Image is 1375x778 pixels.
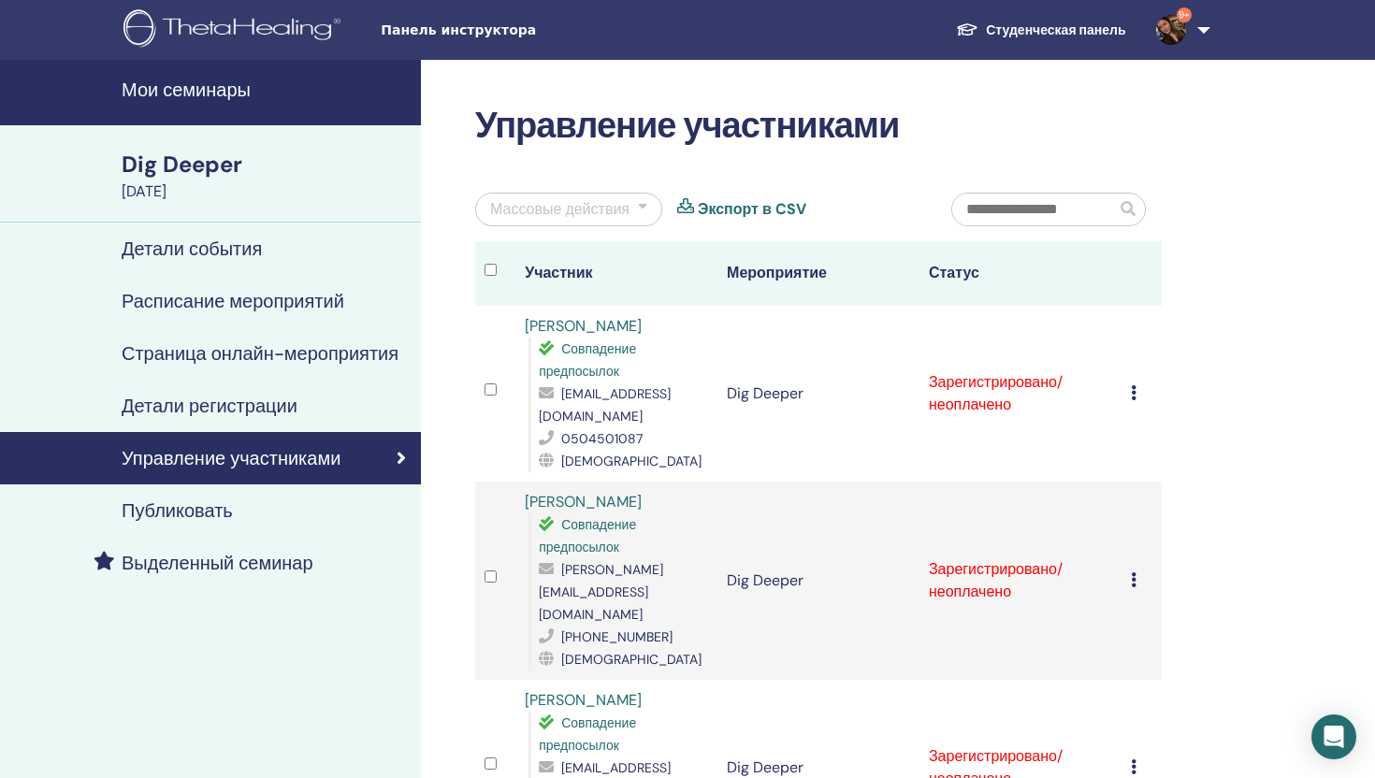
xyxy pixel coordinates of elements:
span: Панель инструктора [381,21,661,40]
div: [DATE] [122,180,410,203]
span: [DEMOGRAPHIC_DATA] [561,453,702,469]
h4: Страница онлайн-мероприятия [122,342,398,365]
div: Dig Deeper [122,149,410,180]
h4: Мои семинары [122,79,410,101]
a: [PERSON_NAME] [525,492,642,511]
span: [EMAIL_ADDRESS][DOMAIN_NAME] [539,385,671,425]
h4: Публиковать [122,499,233,522]
div: Массовые действия [490,198,630,221]
th: Участник [515,241,717,306]
td: Dig Deeper [717,306,919,482]
h4: Управление участниками [122,447,340,469]
td: Dig Deeper [717,482,919,680]
a: [PERSON_NAME] [525,316,642,336]
span: Совпадение предпосылок [539,340,636,380]
h4: Детали регистрации [122,395,297,417]
span: Совпадение предпосылок [539,516,636,555]
h4: Детали события [122,238,262,260]
th: Мероприятие [717,241,919,306]
span: [PHONE_NUMBER] [561,628,673,645]
span: 0504501087 [561,430,643,447]
span: Совпадение предпосылок [539,714,636,754]
a: [PERSON_NAME] [525,690,642,710]
th: Статус [919,241,1122,306]
img: logo.png [123,9,347,51]
span: [DEMOGRAPHIC_DATA] [561,651,702,668]
span: 9+ [1177,7,1192,22]
div: Open Intercom Messenger [1311,714,1356,759]
img: graduation-cap-white.svg [956,22,978,37]
img: default.jpg [1156,15,1186,45]
a: Студенческая панель [941,13,1140,48]
h4: Расписание мероприятий [122,290,344,312]
a: Экспорт в CSV [698,198,806,221]
span: [PERSON_NAME][EMAIL_ADDRESS][DOMAIN_NAME] [539,561,663,623]
h2: Управление участниками [475,105,1162,148]
h4: Выделенный семинар [122,552,313,574]
a: Dig Deeper[DATE] [110,149,421,203]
